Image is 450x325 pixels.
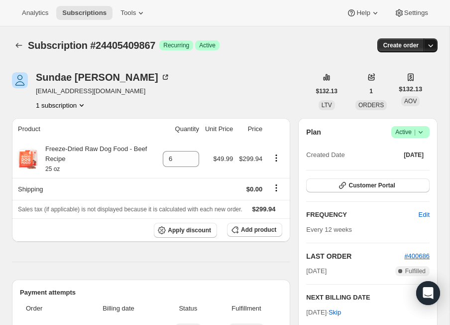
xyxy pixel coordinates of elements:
[398,148,430,162] button: [DATE]
[356,9,370,17] span: Help
[214,155,233,162] span: $49.99
[38,144,157,174] div: Freeze-Dried Raw Dog Food - Beef Recipe
[227,223,282,237] button: Add product
[239,155,262,162] span: $299.94
[12,118,160,140] th: Product
[369,87,373,95] span: 1
[241,226,276,234] span: Add product
[252,205,276,213] span: $299.94
[18,149,38,169] img: product img
[16,6,54,20] button: Analytics
[114,6,152,20] button: Tools
[20,288,282,298] h2: Payment attempts
[348,181,395,189] span: Customer Portal
[404,252,430,260] a: #400686
[419,210,430,220] span: Edit
[340,6,386,20] button: Help
[329,308,341,318] span: Skip
[306,266,327,276] span: [DATE]
[62,9,107,17] span: Subscriptions
[322,102,332,109] span: LTV
[12,72,28,88] span: Sundae Schoon
[414,128,416,136] span: |
[404,9,428,17] span: Settings
[36,100,87,110] button: Product actions
[404,251,430,261] button: #400686
[268,153,284,163] button: Product actions
[166,304,211,314] span: Status
[217,304,277,314] span: Fulfillment
[20,298,74,320] th: Order
[18,206,242,213] span: Sales tax (if applicable) is not displayed because it is calculated with each new order.
[12,38,26,52] button: Subscriptions
[306,309,341,316] span: [DATE] ·
[199,41,216,49] span: Active
[358,102,384,109] span: ORDERS
[12,178,160,200] th: Shipping
[416,281,440,305] div: Open Intercom Messenger
[323,305,347,321] button: Skip
[22,9,48,17] span: Analytics
[160,118,202,140] th: Quantity
[236,118,265,140] th: Price
[306,226,352,233] span: Every 12 weeks
[154,223,217,238] button: Apply discount
[310,84,343,98] button: $132.13
[388,6,434,20] button: Settings
[404,151,424,159] span: [DATE]
[306,150,344,160] span: Created Date
[413,207,436,223] button: Edit
[405,267,426,275] span: Fulfilled
[395,127,426,137] span: Active
[202,118,236,140] th: Unit Price
[316,87,337,95] span: $132.13
[168,226,211,234] span: Apply discount
[45,165,60,172] small: 25 oz
[28,40,155,51] span: Subscription #24405409867
[36,72,170,82] div: Sundae [PERSON_NAME]
[383,41,419,49] span: Create order
[306,127,321,137] h2: Plan
[377,38,425,52] button: Create order
[268,182,284,193] button: Shipping actions
[77,304,160,314] span: Billing date
[306,178,430,192] button: Customer Portal
[363,84,379,98] button: 1
[36,86,170,96] span: [EMAIL_ADDRESS][DOMAIN_NAME]
[246,185,263,193] span: $0.00
[399,84,422,94] span: $132.13
[306,251,404,261] h2: LAST ORDER
[120,9,136,17] span: Tools
[163,41,189,49] span: Recurring
[306,293,418,303] h2: NEXT BILLING DATE
[306,210,418,220] h2: FREQUENCY
[404,98,417,105] span: AOV
[56,6,112,20] button: Subscriptions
